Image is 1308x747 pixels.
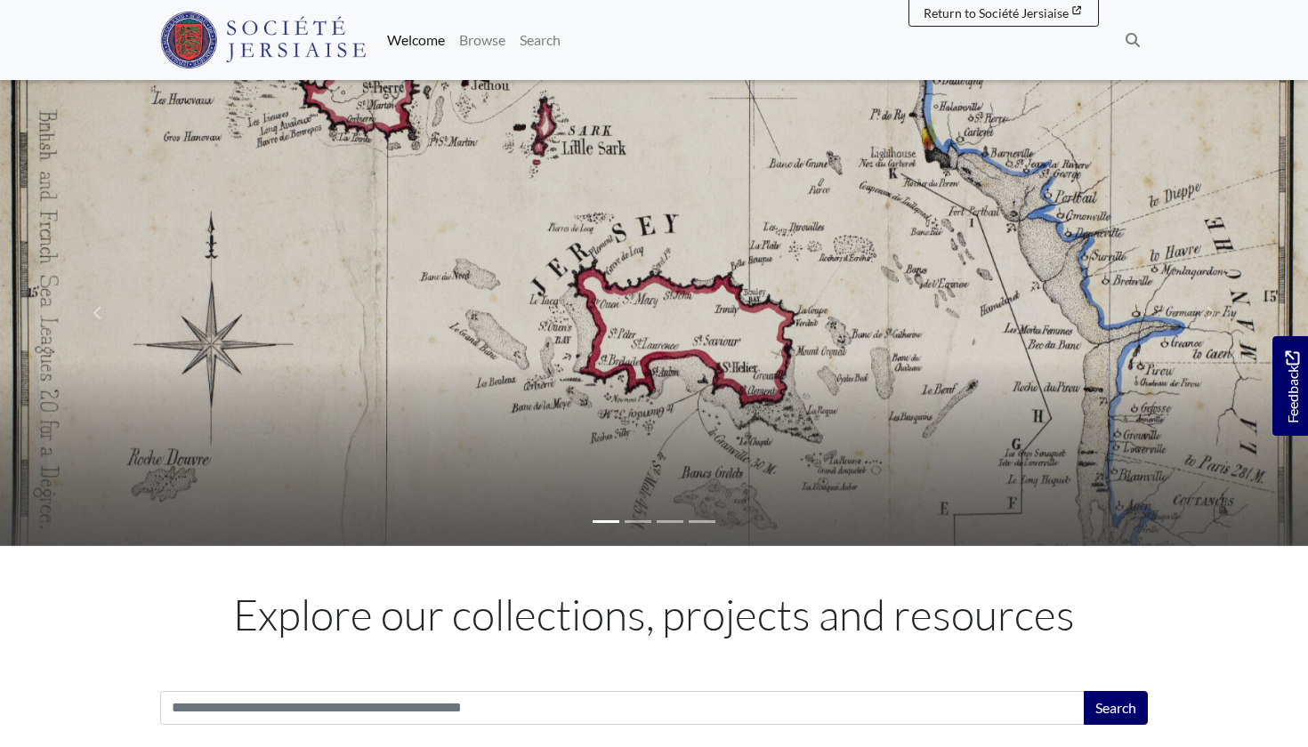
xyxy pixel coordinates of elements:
img: Société Jersiaise [160,12,366,68]
a: Browse [452,22,513,58]
a: Société Jersiaise logo [160,7,366,73]
input: Search this collection... [160,691,1085,725]
a: Search [513,22,568,58]
a: Welcome [380,22,452,58]
button: Search [1084,691,1148,725]
h1: Explore our collections, projects and resources [160,589,1148,640]
span: Return to Société Jersiaise [924,5,1069,20]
